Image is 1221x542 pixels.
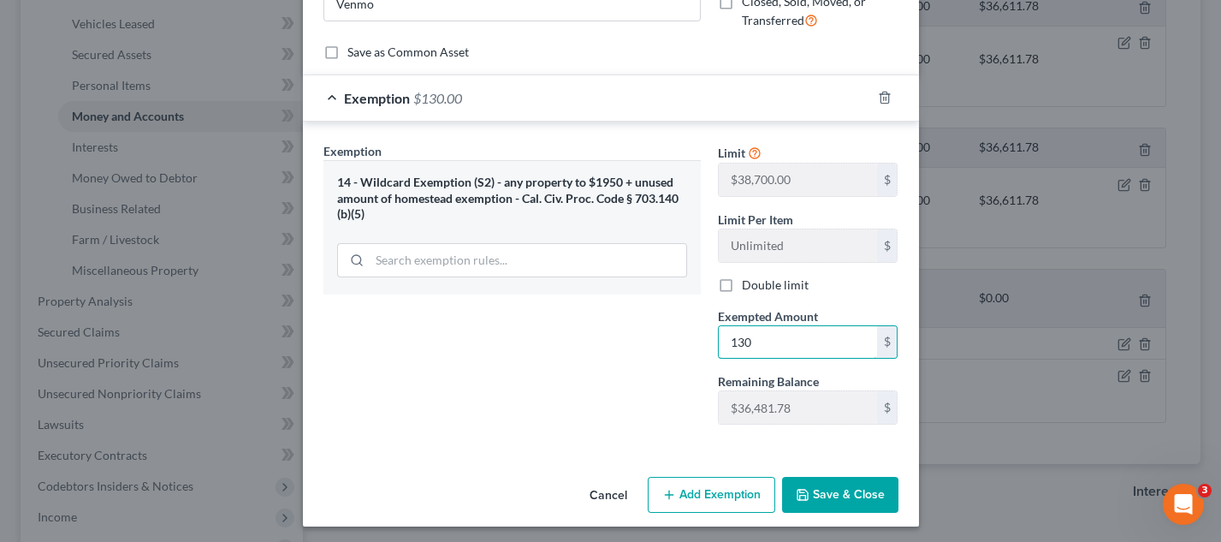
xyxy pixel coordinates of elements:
[413,90,462,106] span: $130.00
[877,326,898,359] div: $
[718,211,793,229] label: Limit Per Item
[719,164,877,196] input: --
[877,229,898,262] div: $
[719,391,877,424] input: --
[718,372,819,390] label: Remaining Balance
[1198,484,1212,497] span: 3
[576,479,641,513] button: Cancel
[782,477,898,513] button: Save & Close
[370,244,686,277] input: Search exemption rules...
[718,309,818,324] span: Exempted Amount
[344,90,410,106] span: Exemption
[718,146,745,160] span: Limit
[877,164,898,196] div: $
[1163,484,1204,525] iframe: Intercom live chat
[337,175,687,223] div: 14 - Wildcard Exemption (S2) - any property to $1950 + unused amount of homestead exemption - Cal...
[323,144,382,158] span: Exemption
[877,391,898,424] div: $
[347,44,469,61] label: Save as Common Asset
[648,477,775,513] button: Add Exemption
[742,277,809,294] label: Double limit
[719,326,877,359] input: 0.00
[719,229,877,262] input: --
